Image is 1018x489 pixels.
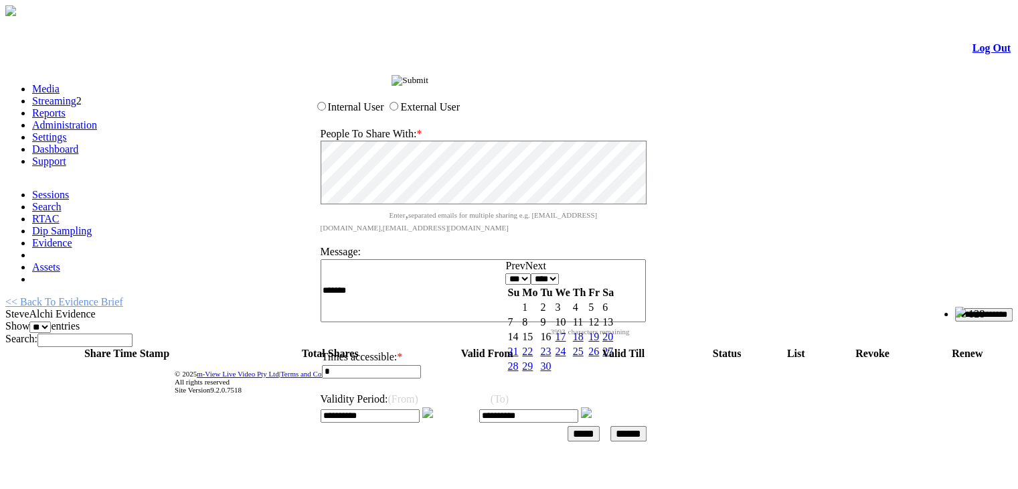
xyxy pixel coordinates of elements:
[540,331,551,342] span: 16
[522,331,533,342] span: 15
[507,360,518,372] a: 28
[321,246,647,258] p: Message:
[555,287,570,298] span: Wednesday
[322,351,487,363] p: Times accessible:
[321,328,566,336] span: 3993
[522,301,527,313] span: 1
[588,316,599,328] span: 12
[602,316,613,328] span: 13
[522,316,527,328] span: 8
[531,273,559,285] select: Select year
[555,316,566,328] span: 10
[573,316,583,328] span: 11
[491,393,509,405] span: (To)
[602,346,613,357] a: 27
[555,331,566,342] a: 17
[573,331,584,342] a: 18
[573,346,584,357] a: 25
[588,331,599,342] a: 19
[507,346,518,357] a: 21
[588,287,600,298] span: Friday
[588,346,599,357] a: 26
[505,260,525,271] a: Prev
[581,407,592,418] img: Calender.png
[602,287,614,298] span: Saturday
[555,346,566,357] a: 24
[602,331,613,342] a: 20
[540,316,545,328] span: 9
[525,260,546,271] a: Next
[507,316,513,328] span: 7
[392,75,428,86] input: Submit
[522,346,533,357] a: 22
[540,360,551,372] a: 30
[312,75,392,86] span: Share Evidence Brief
[422,407,433,418] img: Calender.png
[321,211,598,232] span: Enter separated emails for multiple sharing e.g. [EMAIL_ADDRESS][DOMAIN_NAME],[EMAIL_ADDRESS][DOM...
[321,393,647,405] p: Validity Period:
[588,301,594,313] span: 5
[555,301,560,313] span: 3
[505,273,531,285] select: Select month
[328,101,384,113] label: Internal User
[522,287,537,298] span: Monday
[573,301,578,313] span: 4
[540,287,552,298] span: Tuesday
[602,301,608,313] span: 6
[522,360,533,372] a: 29
[321,128,647,140] p: People To Share With:
[400,101,459,113] label: External User
[573,287,586,298] span: Thursday
[540,301,545,313] span: 2
[507,331,518,342] span: 14
[540,346,551,357] a: 23
[405,207,408,220] span: ,
[388,393,418,405] span: (From)
[507,287,519,298] span: Sunday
